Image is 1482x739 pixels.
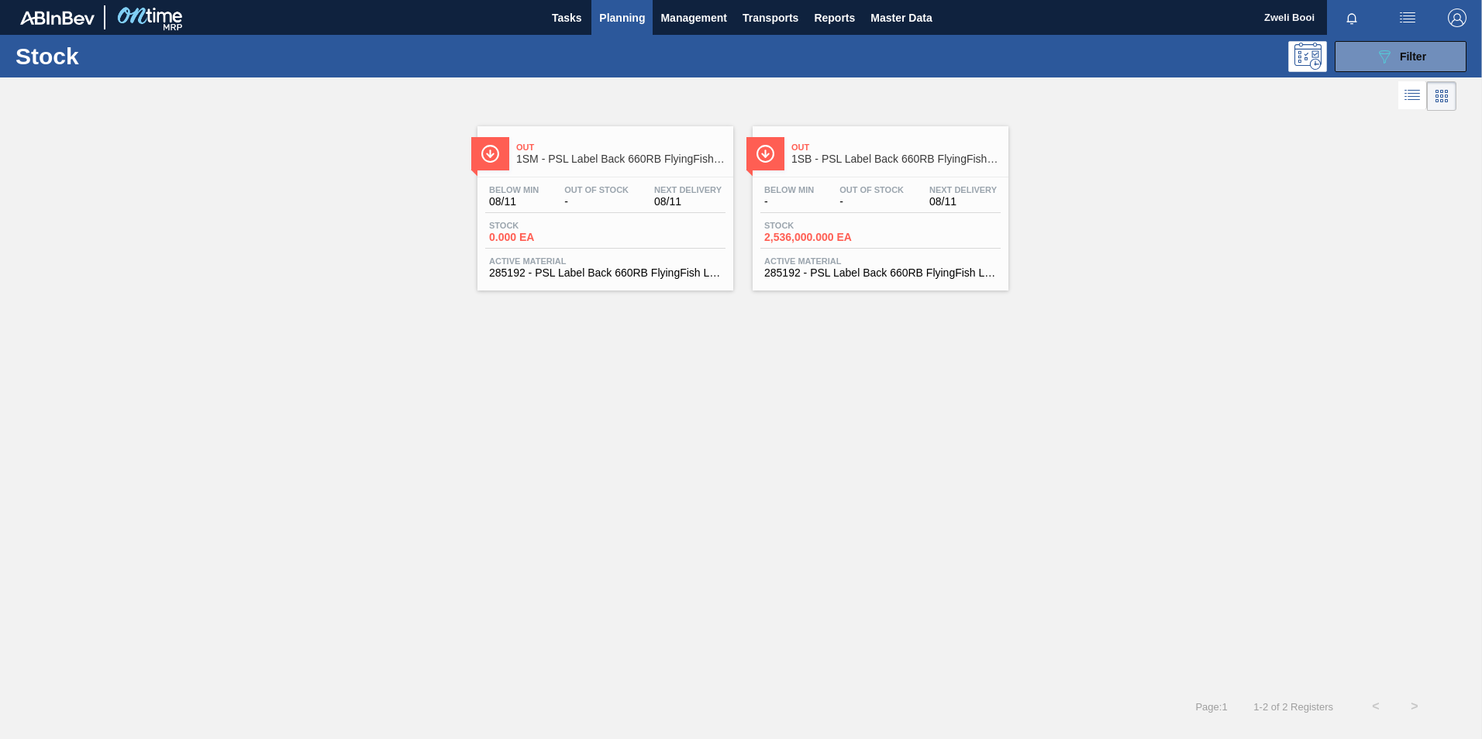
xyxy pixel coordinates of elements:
[764,221,873,230] span: Stock
[756,144,775,163] img: Ícone
[16,47,247,65] h1: Stock
[489,256,722,266] span: Active Material
[516,153,725,165] span: 1SM - PSL Label Back 660RB FlyingFish Lemon PU
[764,232,873,243] span: 2,536,000.000 EA
[489,185,539,194] span: Below Min
[1398,81,1427,111] div: List Vision
[870,9,932,27] span: Master Data
[20,11,95,25] img: TNhmsLtSVTkK8tSr43FrP2fwEKptu5GPRR3wAAAABJRU5ErkJggg==
[489,232,598,243] span: 0.000 EA
[489,267,722,279] span: 285192 - PSL Label Back 660RB FlyingFish Lemon PU
[489,196,539,208] span: 08/11
[466,115,741,290] a: ÍconeOut1SM - PSL Label Back 660RB FlyingFish Lemon PUBelow Min08/11Out Of Stock-Next Delivery08/...
[814,9,855,27] span: Reports
[764,196,814,208] span: -
[481,144,500,163] img: Ícone
[741,115,1016,290] a: ÍconeOut1SB - PSL Label Back 660RB FlyingFish Lemon PUBelow Min-Out Of Stock-Next Delivery08/11St...
[660,9,727,27] span: Management
[654,196,722,208] span: 08/11
[929,185,997,194] span: Next Delivery
[599,9,645,27] span: Planning
[839,185,904,194] span: Out Of Stock
[839,196,904,208] span: -
[550,9,584,27] span: Tasks
[1395,687,1434,726] button: >
[1327,7,1377,29] button: Notifications
[1427,81,1456,111] div: Card Vision
[516,143,725,152] span: Out
[743,9,798,27] span: Transports
[764,256,997,266] span: Active Material
[1400,50,1426,63] span: Filter
[764,185,814,194] span: Below Min
[564,196,629,208] span: -
[654,185,722,194] span: Next Delivery
[791,153,1001,165] span: 1SB - PSL Label Back 660RB FlyingFish Lemon PU
[1356,687,1395,726] button: <
[929,196,997,208] span: 08/11
[1335,41,1466,72] button: Filter
[764,267,997,279] span: 285192 - PSL Label Back 660RB FlyingFish Lemon PU
[489,221,598,230] span: Stock
[791,143,1001,152] span: Out
[1251,701,1333,713] span: 1 - 2 of 2 Registers
[564,185,629,194] span: Out Of Stock
[1448,9,1466,27] img: Logout
[1398,9,1417,27] img: userActions
[1288,41,1327,72] div: Programming: no user selected
[1195,701,1227,713] span: Page : 1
